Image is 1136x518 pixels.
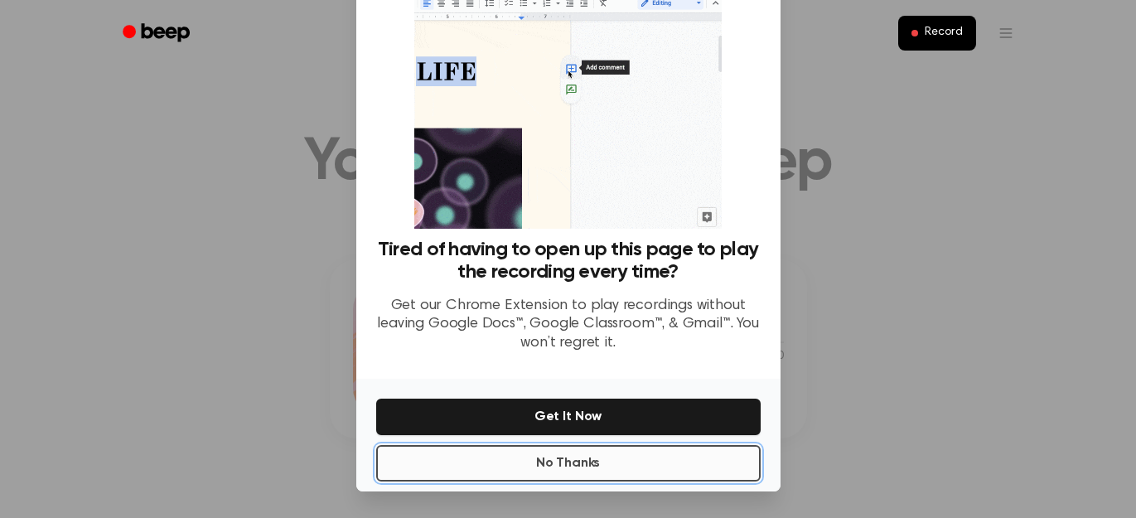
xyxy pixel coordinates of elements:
button: No Thanks [376,445,761,482]
span: Record [925,26,962,41]
a: Beep [111,17,205,50]
button: Open menu [986,13,1026,53]
h3: Tired of having to open up this page to play the recording every time? [376,239,761,283]
button: Get It Now [376,399,761,435]
button: Record [898,16,975,51]
p: Get our Chrome Extension to play recordings without leaving Google Docs™, Google Classroom™, & Gm... [376,297,761,353]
